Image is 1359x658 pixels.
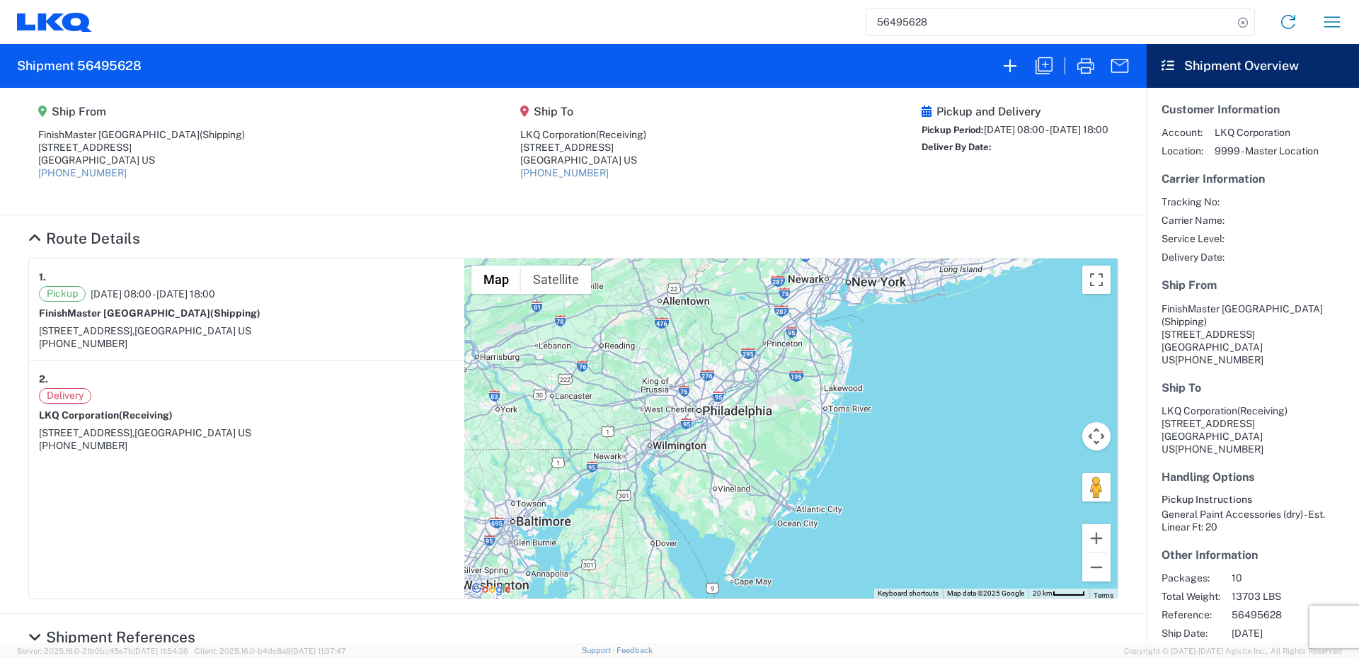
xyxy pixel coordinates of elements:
span: Deliver By Date: [922,142,992,152]
span: [STREET_ADDRESS], [39,427,134,438]
button: Show satellite imagery [521,266,591,294]
span: LKQ Corporation [1215,126,1319,139]
span: (Shipping) [210,307,260,319]
a: [PHONE_NUMBER] [38,167,127,178]
span: Delivery Date: [1162,251,1225,263]
button: Zoom out [1082,553,1111,582]
h6: Pickup Instructions [1162,494,1344,506]
span: Map data ©2025 Google [947,589,1024,597]
span: 13703 LBS [1232,590,1353,603]
span: Location: [1162,144,1203,157]
span: Ship Date: [1162,627,1220,640]
span: Client: 2025.16.0-b4dc8a9 [195,647,346,655]
a: Hide Details [28,229,140,247]
span: 56495628 [1232,608,1353,621]
span: FinishMaster [GEOGRAPHIC_DATA] [1162,303,1323,314]
button: Show street map [471,266,521,294]
span: Copyright © [DATE]-[DATE] Agistix Inc., All Rights Reserved [1124,645,1342,657]
input: Shipment, tracking or reference number [866,8,1233,35]
div: LKQ Corporation [520,128,646,141]
span: (Receiving) [119,409,173,421]
h5: Pickup and Delivery [922,105,1108,118]
span: (Shipping) [200,129,245,140]
span: Total Weight: [1162,590,1220,603]
span: Tracking No: [1162,195,1225,208]
span: Reference: [1162,608,1220,621]
button: Map Scale: 20 km per 42 pixels [1028,589,1089,599]
span: Server: 2025.16.0-21b0bc45e7b [17,647,188,655]
span: Service Level: [1162,232,1225,245]
button: Map camera controls [1082,422,1111,450]
span: Pickup [39,286,86,302]
span: LKQ Corporation [STREET_ADDRESS] [1162,405,1288,429]
strong: 1. [39,268,46,286]
h5: Customer Information [1162,103,1344,116]
a: [PHONE_NUMBER] [520,167,609,178]
h5: Ship To [520,105,646,118]
img: Google [468,580,515,599]
span: Account: [1162,126,1203,139]
span: [DATE] 08:00 - [DATE] 18:00 [91,288,215,300]
span: [GEOGRAPHIC_DATA] US [134,325,251,336]
div: [GEOGRAPHIC_DATA] US [38,154,245,166]
h5: Ship To [1162,381,1344,395]
span: [DATE] [1232,627,1353,640]
div: [PHONE_NUMBER] [39,337,454,350]
address: [GEOGRAPHIC_DATA] US [1162,404,1344,455]
div: FinishMaster [GEOGRAPHIC_DATA] [38,128,245,141]
address: [GEOGRAPHIC_DATA] US [1162,302,1344,366]
span: Packages: [1162,572,1220,584]
span: 20 km [1033,589,1053,597]
span: [DATE] 08:00 - [DATE] 18:00 [984,124,1108,135]
span: [STREET_ADDRESS] [1162,329,1255,340]
div: [PHONE_NUMBER] [39,439,454,452]
div: General Paint Accessories (dry) - Est. Linear Ft: 20 [1162,508,1344,533]
button: Drag Pegman onto the map to open Street View [1082,473,1111,501]
h5: Other Information [1162,548,1344,562]
span: (Shipping) [1162,316,1207,327]
span: [DATE] 11:54:36 [133,647,188,655]
span: Delivery [39,388,91,404]
button: Zoom in [1082,524,1111,552]
strong: 2. [39,370,48,388]
span: (Receiving) [1237,405,1288,416]
a: Terms [1094,591,1113,599]
div: [STREET_ADDRESS] [520,141,646,154]
span: [STREET_ADDRESS], [39,325,134,336]
h5: Ship From [38,105,245,118]
a: Open this area in Google Maps (opens a new window) [468,580,515,599]
span: 10 [1232,572,1353,584]
span: [PHONE_NUMBER] [1175,443,1263,455]
span: 9999 - Master Location [1215,144,1319,157]
h5: Carrier Information [1162,172,1344,186]
span: (Receiving) [596,129,646,140]
span: [PHONE_NUMBER] [1175,354,1263,365]
div: [STREET_ADDRESS] [38,141,245,154]
a: Feedback [617,646,653,654]
h5: Ship From [1162,278,1344,292]
span: [DATE] 11:37:47 [291,647,346,655]
span: Pickup Period: [922,125,984,135]
a: Show Details [28,628,195,646]
button: Toggle fullscreen view [1082,266,1111,294]
header: Shipment Overview [1147,44,1359,88]
span: Carrier Name: [1162,214,1225,227]
button: Keyboard shortcuts [878,589,939,599]
a: Support [582,646,617,654]
strong: FinishMaster [GEOGRAPHIC_DATA] [39,307,260,319]
strong: LKQ Corporation [39,409,173,421]
h5: Handling Options [1162,470,1344,484]
div: [GEOGRAPHIC_DATA] US [520,154,646,166]
h2: Shipment 56495628 [17,57,142,74]
span: [GEOGRAPHIC_DATA] US [134,427,251,438]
